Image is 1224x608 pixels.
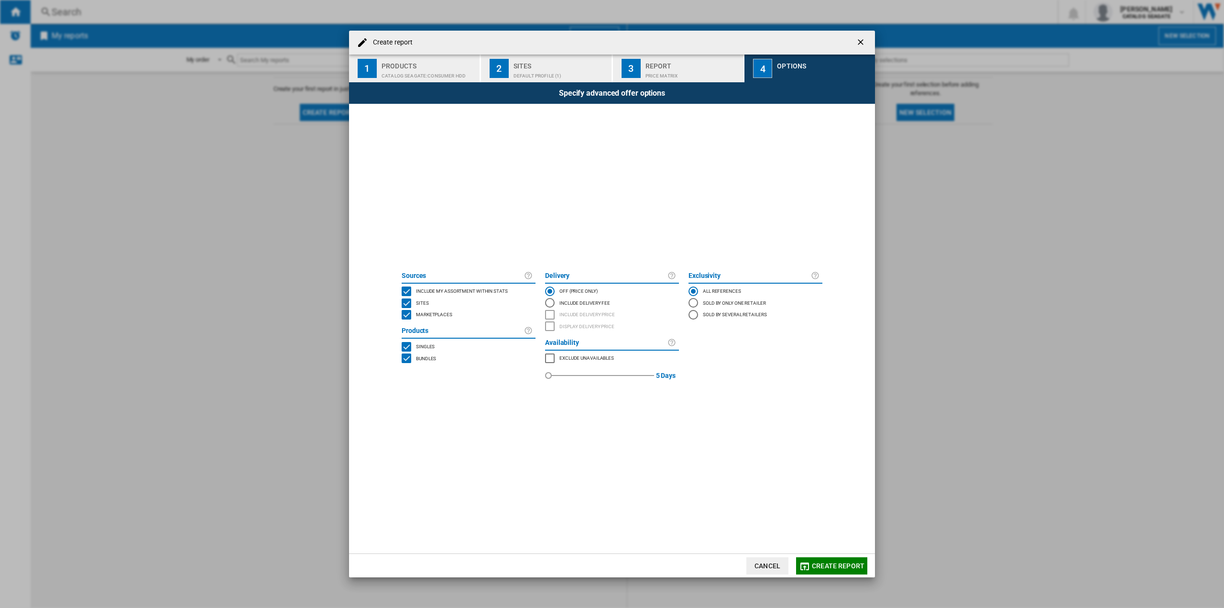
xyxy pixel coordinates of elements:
button: 3 Report Price Matrix [613,55,744,82]
label: Products [402,325,524,337]
md-checkbox: SITES [402,297,535,309]
div: 3 [622,59,641,78]
label: Availability [545,337,667,349]
button: Create report [796,557,867,575]
ng-md-icon: getI18NText('BUTTONS.CLOSE_DIALOG') [856,37,867,49]
md-radio-button: OFF (price only) [545,286,679,297]
md-checkbox: MARKETPLACES [402,309,535,321]
div: Default profile (1) [514,68,608,78]
button: Cancel [746,557,788,575]
div: 4 [753,59,772,78]
span: Marketplaces [416,310,452,317]
label: Exclusivity [688,270,811,282]
span: Create report [812,562,864,570]
label: Delivery [545,270,667,282]
div: Products [382,58,476,68]
button: 1 Products CATALOG SEAGATE:Consumer hdd [349,55,481,82]
label: Sources [402,270,524,282]
md-radio-button: Sold by several retailers [688,309,822,321]
div: Report [645,58,740,68]
div: Price Matrix [645,68,740,78]
span: Exclude unavailables [559,354,614,361]
span: Bundles [416,354,436,361]
md-checkbox: MARKETPLACES [545,353,679,365]
span: Singles [416,343,435,349]
md-radio-button: Sold by only one retailer [688,297,822,309]
md-radio-button: All references [688,286,822,297]
span: Sites [416,299,429,306]
h4: Create report [368,38,413,47]
div: 2 [490,59,509,78]
button: 2 Sites Default profile (1) [481,55,612,82]
div: CATALOG SEAGATE:Consumer hdd [382,68,476,78]
span: Display delivery price [559,322,614,329]
span: Include delivery price [559,310,615,317]
md-checkbox: INCLUDE DELIVERY PRICE [545,309,679,321]
span: Include my assortment within stats [416,287,508,294]
button: 4 Options [744,55,875,82]
div: Sites [514,58,608,68]
button: getI18NText('BUTTONS.CLOSE_DIALOG') [852,33,871,52]
div: 1 [358,59,377,78]
md-checkbox: BUNDLES [402,353,535,365]
div: Options [777,58,871,68]
md-slider: red [548,364,654,387]
md-checkbox: INCLUDE MY SITE [402,286,535,298]
label: 5 Days [656,364,676,387]
md-checkbox: SINGLE [402,341,535,353]
div: Specify advanced offer options [349,82,875,104]
md-radio-button: Include Delivery Fee [545,297,679,309]
md-checkbox: SHOW DELIVERY PRICE [545,321,679,332]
